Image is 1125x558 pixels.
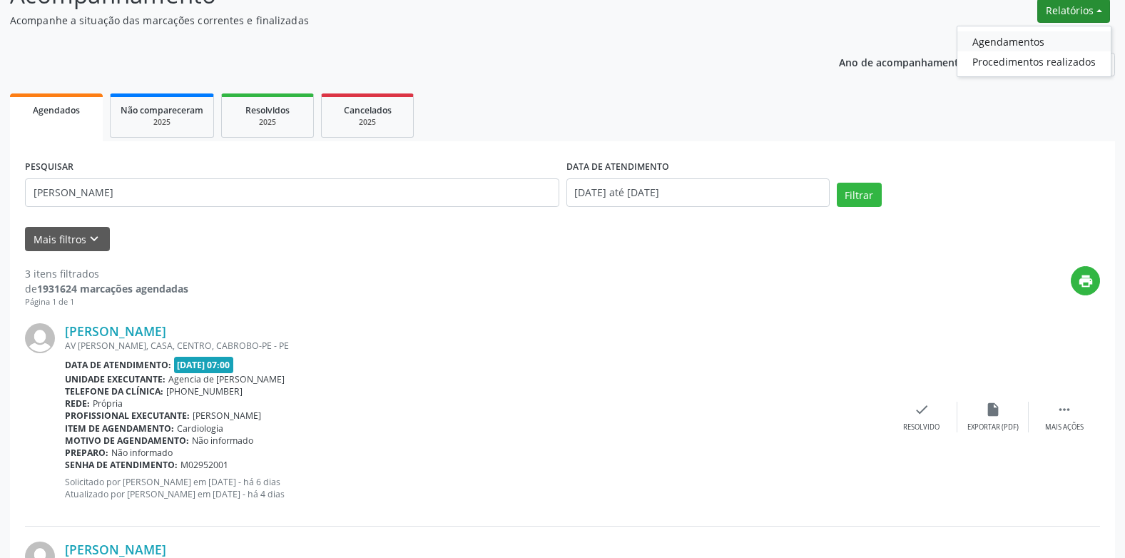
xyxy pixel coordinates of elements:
div: Página 1 de 1 [25,296,188,308]
span: M02952001 [180,459,228,471]
input: Nome, código do beneficiário ou CPF [25,178,559,207]
span: Agendados [33,104,80,116]
div: Exportar (PDF) [967,422,1019,432]
div: Resolvido [903,422,940,432]
a: [PERSON_NAME] [65,542,166,557]
button: Mais filtroskeyboard_arrow_down [25,227,110,252]
div: 2025 [332,117,403,128]
i: print [1078,273,1094,289]
span: [DATE] 07:00 [174,357,234,373]
button: print [1071,266,1100,295]
b: Unidade executante: [65,373,166,385]
b: Rede: [65,397,90,410]
button: Filtrar [837,183,882,207]
div: de [25,281,188,296]
strong: 1931624 marcações agendadas [37,282,188,295]
span: Cancelados [344,104,392,116]
div: AV [PERSON_NAME], CASA, CENTRO, CABROBO-PE - PE [65,340,886,352]
span: Cardiologia [177,422,223,435]
a: Procedimentos realizados [957,51,1111,71]
b: Preparo: [65,447,108,459]
img: img [25,323,55,353]
p: Ano de acompanhamento [839,53,965,71]
ul: Relatórios [957,26,1111,77]
span: [PHONE_NUMBER] [166,385,243,397]
p: Acompanhe a situação das marcações correntes e finalizadas [10,13,783,28]
div: Mais ações [1045,422,1084,432]
span: Não compareceram [121,104,203,116]
b: Item de agendamento: [65,422,174,435]
i:  [1057,402,1072,417]
span: [PERSON_NAME] [193,410,261,422]
span: Própria [93,397,123,410]
div: 2025 [121,117,203,128]
i: insert_drive_file [985,402,1001,417]
a: Agendamentos [957,31,1111,51]
a: [PERSON_NAME] [65,323,166,339]
b: Telefone da clínica: [65,385,163,397]
b: Profissional executante: [65,410,190,422]
p: Solicitado por [PERSON_NAME] em [DATE] - há 6 dias Atualizado por [PERSON_NAME] em [DATE] - há 4 ... [65,476,886,500]
i: keyboard_arrow_down [86,231,102,247]
label: PESQUISAR [25,156,73,178]
span: Não informado [111,447,173,459]
span: Agencia de [PERSON_NAME] [168,373,285,385]
span: Resolvidos [245,104,290,116]
input: Selecione um intervalo [566,178,830,207]
label: DATA DE ATENDIMENTO [566,156,669,178]
span: Não informado [192,435,253,447]
i: check [914,402,930,417]
div: 2025 [232,117,303,128]
b: Senha de atendimento: [65,459,178,471]
div: 3 itens filtrados [25,266,188,281]
b: Motivo de agendamento: [65,435,189,447]
b: Data de atendimento: [65,359,171,371]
